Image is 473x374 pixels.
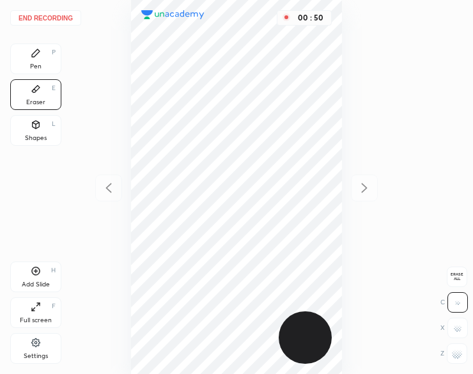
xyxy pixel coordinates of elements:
div: Settings [24,353,48,359]
img: logo.38c385cc.svg [141,10,205,20]
span: Erase all [447,272,467,281]
div: E [52,85,56,91]
div: F [52,303,56,309]
div: Add Slide [22,281,50,288]
div: Eraser [26,99,45,105]
div: Shapes [25,135,47,141]
div: P [52,49,56,56]
button: End recording [10,10,81,26]
div: Full screen [20,317,52,323]
div: Pen [30,63,42,70]
div: 00 : 50 [295,13,326,22]
div: Z [440,343,467,364]
div: X [440,318,468,338]
div: L [52,121,56,127]
div: H [51,267,56,274]
div: C [440,292,468,313]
